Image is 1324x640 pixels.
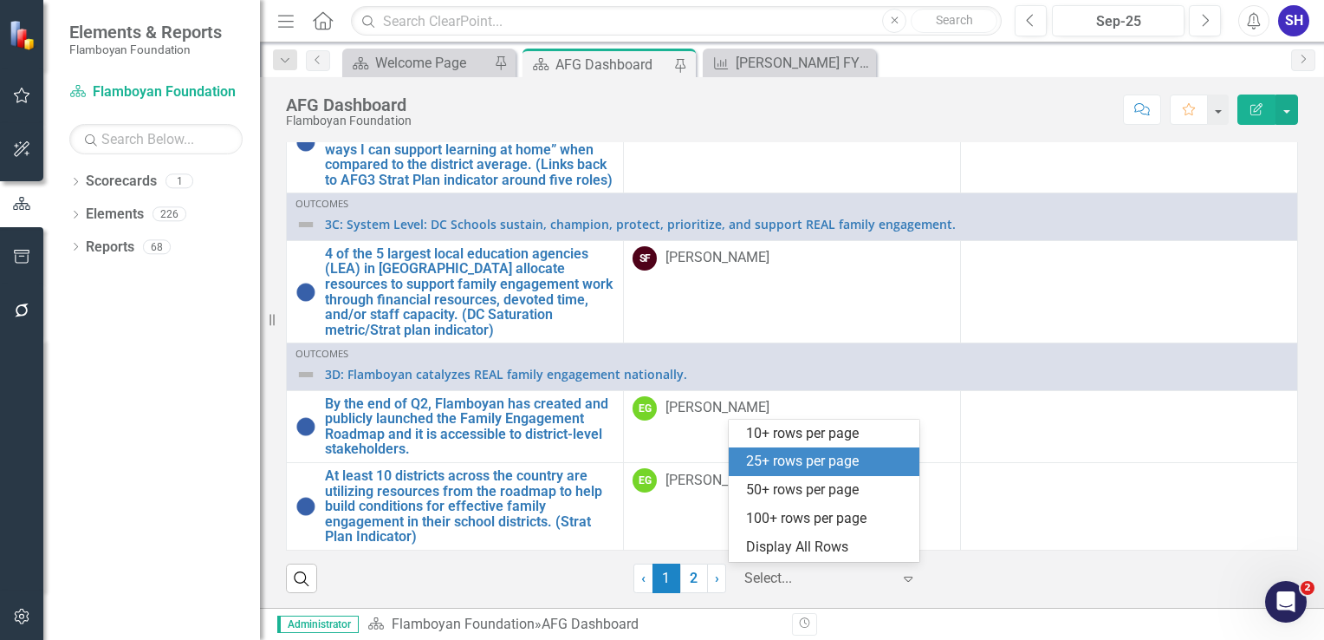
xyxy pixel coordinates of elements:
[665,471,769,491] div: [PERSON_NAME]
[295,496,316,517] img: No Information
[295,199,1288,209] div: Outcomes
[287,390,624,462] td: Double-Click to Edit Right Click for Context Menu
[295,214,316,235] img: Not Defined
[633,246,657,271] div: SF
[936,13,973,27] span: Search
[287,343,1298,390] td: Double-Click to Edit Right Click for Context Menu
[1052,5,1184,36] button: Sep-25
[1265,581,1307,623] iframe: Intercom live chat
[69,42,222,56] small: Flamboyan Foundation
[746,538,909,558] div: Display All Rows
[665,398,769,418] div: [PERSON_NAME]
[375,52,490,74] div: Welcome Page
[746,452,909,472] div: 25+ rows per page
[143,239,171,254] div: 68
[680,564,708,593] a: 2
[961,240,1298,343] td: Double-Click to Edit
[351,6,1002,36] input: Search ClearPoint...
[325,368,1288,381] a: 3D: Flamboyan catalyzes REAL family engagement nationally.
[86,172,157,192] a: Scorecards
[707,52,872,74] a: [PERSON_NAME] FY26 MOS Report
[295,349,1288,359] div: Outcomes
[86,205,144,225] a: Elements
[652,564,680,593] span: 1
[911,9,997,33] button: Search
[367,615,779,635] div: »
[286,95,412,114] div: AFG Dashboard
[69,82,243,102] a: Flamboyan Foundation
[277,616,359,633] span: Administrator
[286,114,412,127] div: Flamboyan Foundation
[961,90,1298,193] td: Double-Click to Edit
[624,240,961,343] td: Double-Click to Edit
[961,463,1298,551] td: Double-Click to Edit
[325,96,614,188] a: Families at Flamboyan partner schools are more than 10% likely to agree with the statement “My ch...
[555,54,670,75] div: AFG Dashboard
[69,22,222,42] span: Elements & Reports
[287,240,624,343] td: Double-Click to Edit Right Click for Context Menu
[69,124,243,154] input: Search Below...
[392,616,535,632] a: Flamboyan Foundation
[624,390,961,462] td: Double-Click to Edit
[347,52,490,74] a: Welcome Page
[165,174,193,189] div: 1
[295,282,316,303] img: No Information
[325,218,1288,231] a: 3C: System Level: DC Schools sustain, champion, protect, prioritize, and support REAL family enga...
[325,468,614,545] a: At least 10 districts across the country are utilizing resources from the roadmap to help build c...
[86,238,134,258] a: Reports
[736,52,872,74] div: [PERSON_NAME] FY26 MOS Report
[665,248,769,268] div: [PERSON_NAME]
[325,246,614,338] a: 4 of the 5 largest local education agencies (LEA) in [GEOGRAPHIC_DATA] allocate resources to supp...
[295,416,316,437] img: No Information
[287,90,624,193] td: Double-Click to Edit Right Click for Context Menu
[746,424,909,444] div: 10+ rows per page
[295,132,316,153] img: No Information
[1058,11,1178,32] div: Sep-25
[633,396,657,421] div: EG
[153,207,186,222] div: 226
[624,463,961,551] td: Double-Click to Edit
[961,390,1298,462] td: Double-Click to Edit
[1278,5,1309,36] button: SH
[287,463,624,551] td: Double-Click to Edit Right Click for Context Menu
[633,468,657,493] div: EG
[542,616,639,632] div: AFG Dashboard
[624,90,961,193] td: Double-Click to Edit
[715,570,719,586] span: ›
[325,396,614,457] a: By the end of Q2, Flamboyan has created and publicly launched the Family Engagement Roadmap and i...
[641,570,646,586] span: ‹
[8,18,40,50] img: ClearPoint Strategy
[287,193,1298,240] td: Double-Click to Edit Right Click for Context Menu
[1301,581,1314,595] span: 2
[295,364,316,385] img: Not Defined
[746,509,909,529] div: 100+ rows per page
[746,480,909,500] div: 50+ rows per page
